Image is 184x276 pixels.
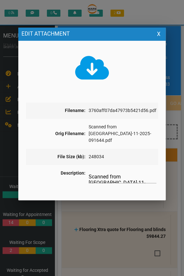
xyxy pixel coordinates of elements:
a: Click to download [75,53,109,84]
td: Scanned from [GEOGRAPHIC_DATA]-11-2025-091644.pdf [87,119,158,149]
td: 3760aff07da47973b5421d56.pdf [87,102,158,119]
td: 248034 [87,149,158,165]
textarea: Scanned from [GEOGRAPHIC_DATA]-11-2025-091644.pdf [89,170,156,183]
h4: Edit Attachment [18,28,165,41]
b: Description: [61,170,85,176]
button: X [155,31,162,38]
b: Orig Filename: [55,131,85,136]
b: Filename: [65,108,85,113]
b: File Size (kb): [57,154,85,159]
